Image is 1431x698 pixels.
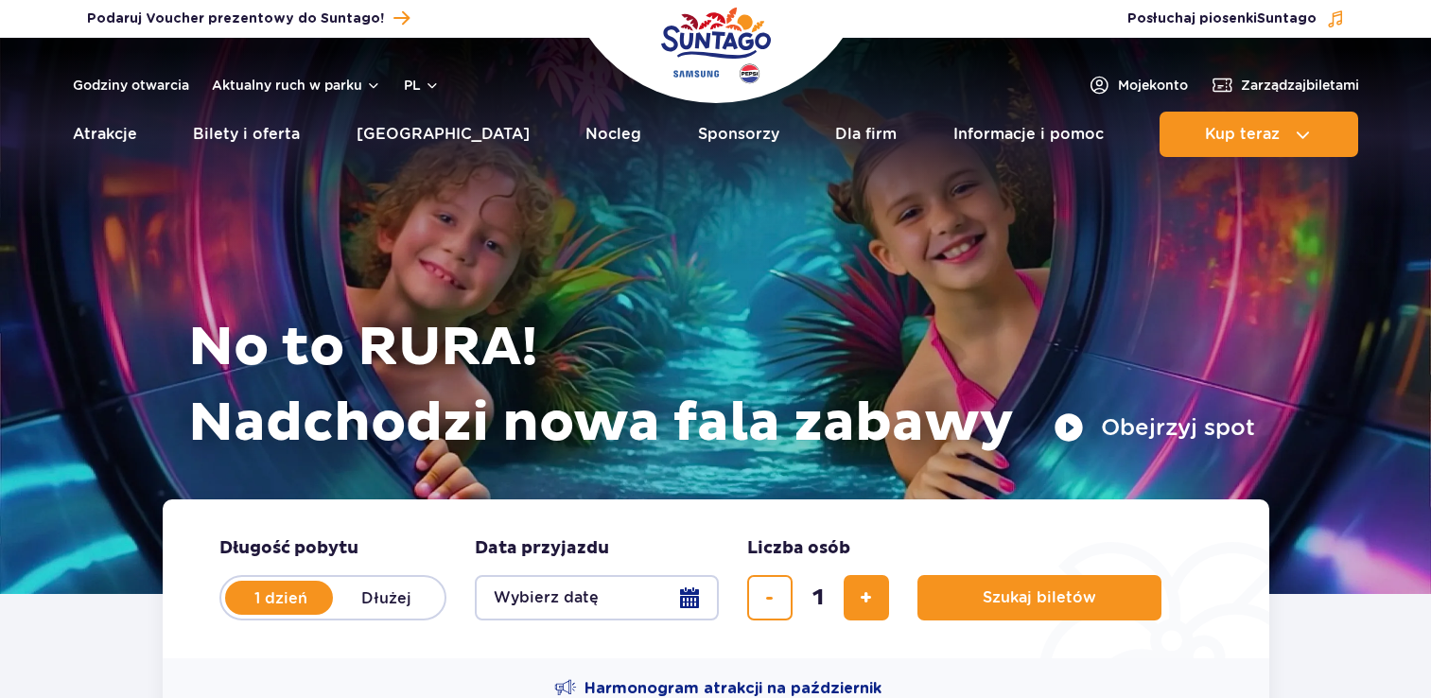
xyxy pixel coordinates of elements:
span: Podaruj Voucher prezentowy do Suntago! [87,9,384,28]
h1: No to RURA! Nadchodzi nowa fala zabawy [188,310,1255,462]
a: Sponsorzy [698,112,779,157]
span: Długość pobytu [219,537,358,560]
span: Szukaj biletów [983,589,1096,606]
a: Mojekonto [1088,74,1188,96]
a: Bilety i oferta [193,112,300,157]
span: Moje konto [1118,76,1188,95]
span: Suntago [1257,12,1317,26]
span: Zarządzaj biletami [1241,76,1359,95]
label: 1 dzień [227,578,335,618]
a: Godziny otwarcia [73,76,189,95]
button: Obejrzyj spot [1054,412,1255,443]
button: Posłuchaj piosenkiSuntago [1127,9,1345,28]
span: Liczba osób [747,537,850,560]
span: Data przyjazdu [475,537,609,560]
a: Dla firm [835,112,897,157]
button: Wybierz datę [475,575,719,620]
button: Kup teraz [1160,112,1358,157]
input: liczba biletów [795,575,841,620]
a: Podaruj Voucher prezentowy do Suntago! [87,6,410,31]
a: Informacje i pomoc [953,112,1104,157]
button: Aktualny ruch w parku [212,78,381,93]
a: Atrakcje [73,112,137,157]
button: dodaj bilet [844,575,889,620]
a: Nocleg [585,112,641,157]
form: Planowanie wizyty w Park of Poland [163,499,1269,658]
a: Zarządzajbiletami [1211,74,1359,96]
label: Dłużej [333,578,441,618]
button: pl [404,76,440,95]
a: [GEOGRAPHIC_DATA] [357,112,530,157]
button: Szukaj biletów [917,575,1161,620]
span: Kup teraz [1205,126,1280,143]
button: usuń bilet [747,575,793,620]
span: Posłuchaj piosenki [1127,9,1317,28]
